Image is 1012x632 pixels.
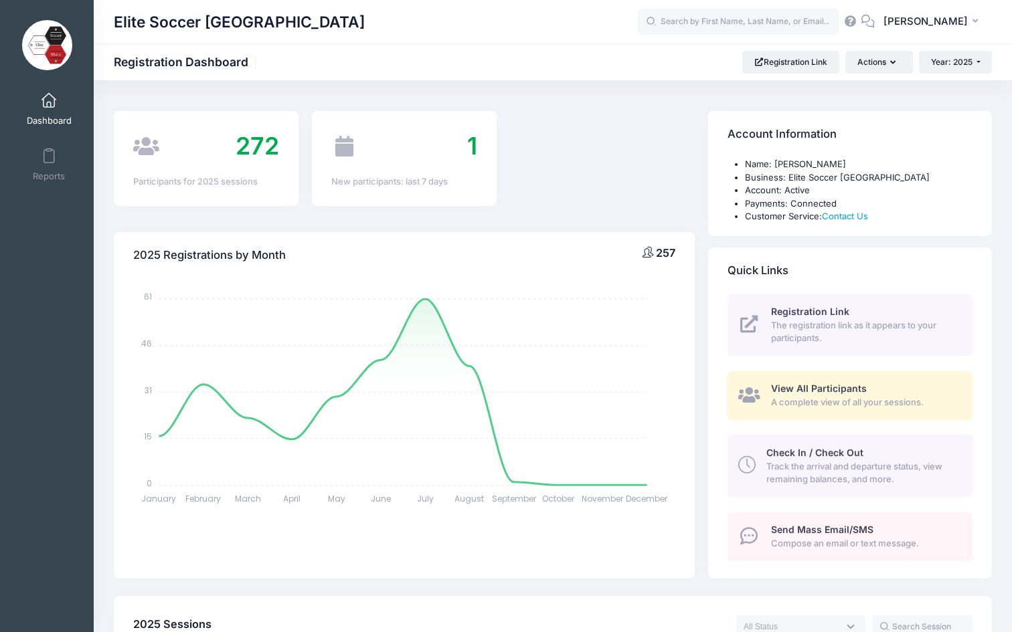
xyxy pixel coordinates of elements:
[142,338,153,349] tspan: 46
[919,51,992,74] button: Year: 2025
[22,20,72,70] img: Elite Soccer Ithaca
[328,493,345,504] tspan: May
[845,51,912,74] button: Actions
[822,211,868,221] a: Contact Us
[236,131,279,161] span: 272
[142,493,177,504] tspan: January
[582,493,624,504] tspan: November
[114,7,365,37] h1: Elite Soccer [GEOGRAPHIC_DATA]
[626,493,669,504] tspan: December
[492,493,537,504] tspan: September
[728,116,837,154] h4: Account Information
[745,197,973,211] li: Payments: Connected
[931,57,973,67] span: Year: 2025
[745,210,973,223] li: Customer Service:
[742,51,839,74] a: Registration Link
[235,493,261,504] tspan: March
[133,617,212,631] span: 2025 Sessions
[875,7,992,37] button: [PERSON_NAME]
[284,493,301,504] tspan: April
[331,175,477,189] div: New participants: last 7 days
[728,512,973,561] a: Send Mass Email/SMS Compose an email or text message.
[133,236,286,274] h4: 2025 Registrations by Month
[185,493,221,504] tspan: February
[771,537,957,550] span: Compose an email or text message.
[771,319,957,345] span: The registration link as it appears to your participants.
[145,431,153,442] tspan: 15
[455,493,485,504] tspan: August
[771,396,957,409] span: A complete view of all your sessions.
[27,115,72,126] span: Dashboard
[766,460,957,486] span: Track the arrival and departure status, view remaining balances, and more.
[17,86,81,132] a: Dashboard
[133,175,279,189] div: Participants for 2025 sessions
[656,246,675,259] span: 257
[542,493,575,504] tspan: October
[745,184,973,197] li: Account: Active
[728,294,973,356] a: Registration Link The registration link as it appears to your participants.
[33,171,65,182] span: Reports
[883,14,968,29] span: [PERSON_NAME]
[145,384,153,395] tspan: 31
[766,447,863,458] span: Check In / Check Out
[728,251,788,290] h4: Quick Links
[114,55,260,69] h1: Registration Dashboard
[145,291,153,302] tspan: 61
[728,371,973,420] a: View All Participants A complete view of all your sessions.
[745,158,973,171] li: Name: [PERSON_NAME]
[17,141,81,188] a: Reports
[638,9,839,35] input: Search by First Name, Last Name, or Email...
[728,435,973,496] a: Check In / Check Out Track the arrival and departure status, view remaining balances, and more.
[467,131,477,161] span: 1
[147,477,153,488] tspan: 0
[771,306,849,317] span: Registration Link
[771,383,867,394] span: View All Participants
[745,171,973,185] li: Business: Elite Soccer [GEOGRAPHIC_DATA]
[771,524,873,535] span: Send Mass Email/SMS
[417,493,434,504] tspan: July
[371,493,391,504] tspan: June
